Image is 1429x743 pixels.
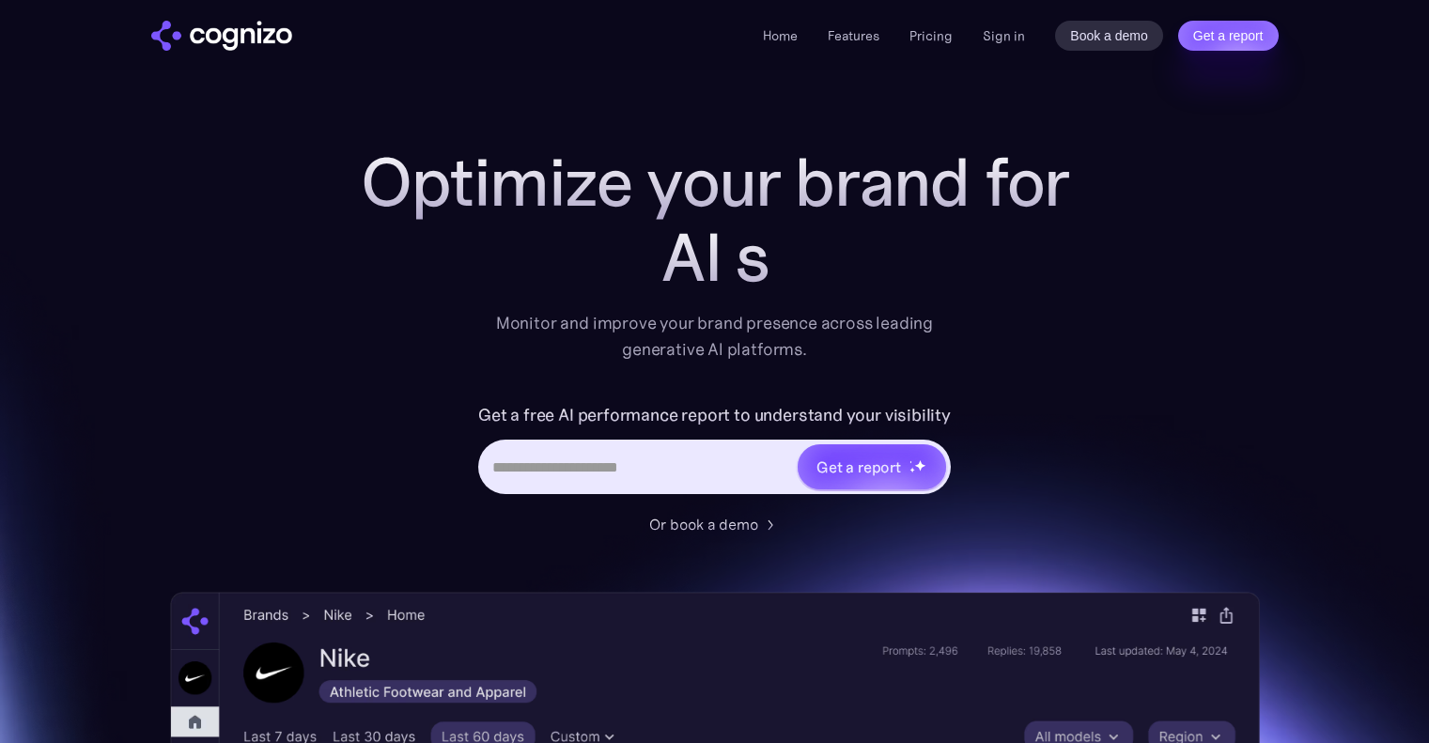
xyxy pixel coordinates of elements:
img: star [909,460,912,463]
img: cognizo logo [151,21,292,51]
form: Hero URL Input Form [478,400,951,503]
img: star [914,459,926,472]
a: Features [828,27,879,44]
div: Monitor and improve your brand presence across leading generative AI platforms. [484,310,946,363]
a: Sign in [983,24,1025,47]
a: Book a demo [1055,21,1163,51]
a: Home [763,27,798,44]
a: Pricing [909,27,953,44]
div: Or book a demo [649,513,758,535]
a: Or book a demo [649,513,781,535]
div: Get a report [816,456,901,478]
h1: Optimize your brand for [339,145,1091,220]
img: star [909,467,916,473]
a: home [151,21,292,51]
div: AI s [339,220,1091,295]
a: Get a report [1178,21,1279,51]
label: Get a free AI performance report to understand your visibility [478,400,951,430]
a: Get a reportstarstarstar [796,442,948,491]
